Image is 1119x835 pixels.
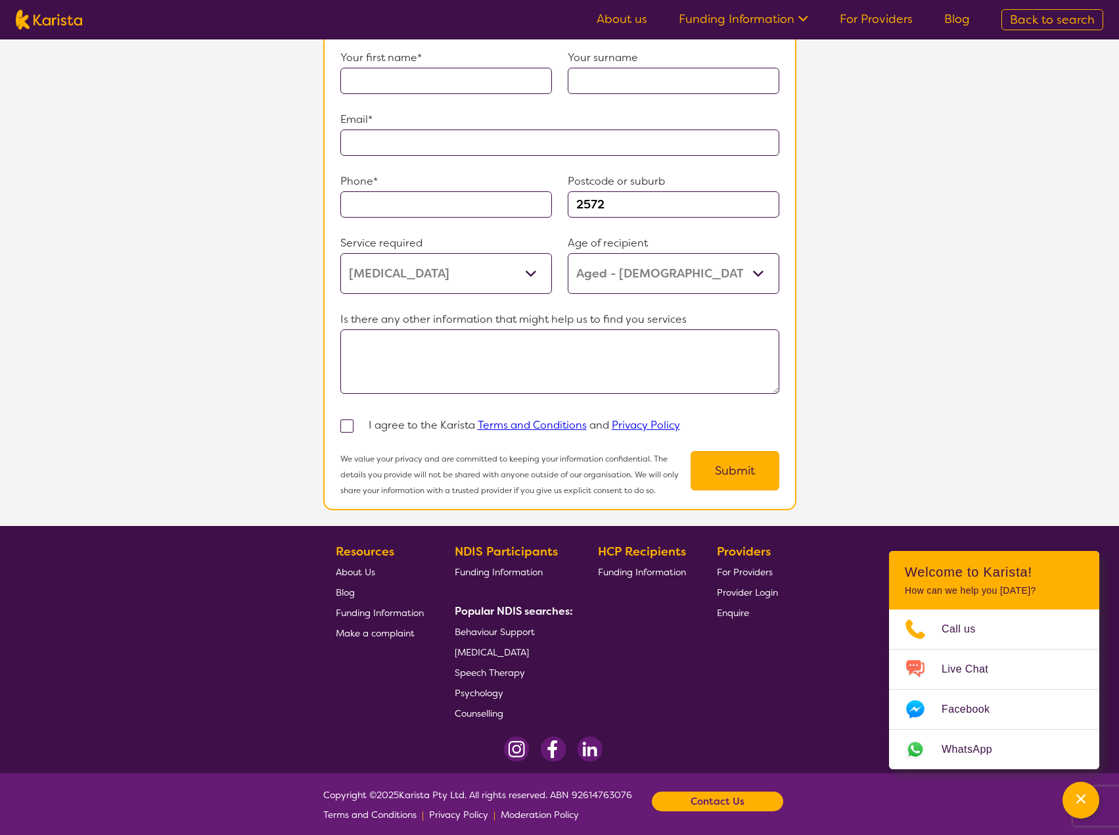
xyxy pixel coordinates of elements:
a: Psychology [455,682,568,703]
a: Behaviour Support [455,621,568,642]
img: Facebook [540,736,566,762]
p: I agree to the Karista and [369,416,680,435]
b: Providers [717,544,771,560]
p: | [493,805,495,824]
p: How can we help you [DATE]? [905,585,1084,596]
img: Karista logo [16,10,82,30]
a: Back to search [1001,9,1103,30]
a: For Providers [717,561,778,582]
a: Terms and Conditions [478,418,587,432]
p: We value your privacy and are committed to keeping your information confidential. The details you... [340,451,691,498]
a: Privacy Policy [429,805,488,824]
a: Provider Login [717,582,778,602]
span: [MEDICAL_DATA] [455,646,529,658]
p: Service required [340,233,552,253]
p: | [422,805,424,824]
b: Resources [336,544,394,560]
span: Funding Information [455,566,543,578]
a: Blog [336,582,424,602]
span: Terms and Conditions [323,809,417,821]
span: Provider Login [717,586,778,598]
h2: Welcome to Karista! [905,564,1084,580]
span: Privacy Policy [429,809,488,821]
a: Speech Therapy [455,662,568,682]
b: HCP Recipients [598,544,686,560]
a: Funding Information [679,11,808,27]
span: Counselling [455,707,503,719]
b: NDIS Participants [455,544,558,560]
a: Blog [944,11,970,27]
span: Back to search [1010,12,1095,28]
b: Popular NDIS searches: [455,604,573,618]
p: Phone* [340,172,552,191]
a: About Us [336,561,424,582]
img: Instagram [504,736,530,762]
span: For Providers [717,566,773,578]
span: Blog [336,586,355,598]
a: For Providers [840,11,913,27]
span: Moderation Policy [501,809,579,821]
p: Email* [340,110,779,130]
span: WhatsApp [942,740,1008,759]
a: Terms and Conditions [323,805,417,824]
button: Channel Menu [1062,782,1099,819]
span: Enquire [717,607,749,619]
span: Call us [942,619,992,639]
span: Copyright © 2025 Karista Pty Ltd. All rights reserved. ABN 92614763076 [323,785,632,824]
a: Web link opens in a new tab. [889,730,1099,769]
span: About Us [336,566,375,578]
button: Submit [691,451,779,490]
a: Make a complaint [336,623,424,643]
a: Funding Information [598,561,686,582]
p: Your surname [568,48,779,68]
p: Postcode or suburb [568,172,779,191]
span: Live Chat [942,659,1004,679]
p: Is there any other information that might help us to find you services [340,310,779,329]
b: Contact Us [691,792,744,811]
span: Speech Therapy [455,667,525,679]
a: Funding Information [336,602,424,623]
ul: Choose channel [889,609,1099,769]
a: Funding Information [455,561,568,582]
span: Funding Information [598,566,686,578]
img: LinkedIn [577,736,603,762]
a: Counselling [455,703,568,723]
div: Channel Menu [889,551,1099,769]
span: Make a complaint [336,627,415,639]
span: Behaviour Support [455,626,535,638]
a: About us [597,11,647,27]
p: Your first name* [340,48,552,68]
a: Moderation Policy [501,805,579,824]
a: Enquire [717,602,778,623]
span: Psychology [455,687,503,699]
p: Age of recipient [568,233,779,253]
span: Facebook [942,700,1005,719]
a: Privacy Policy [612,418,680,432]
a: [MEDICAL_DATA] [455,642,568,662]
span: Funding Information [336,607,424,619]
